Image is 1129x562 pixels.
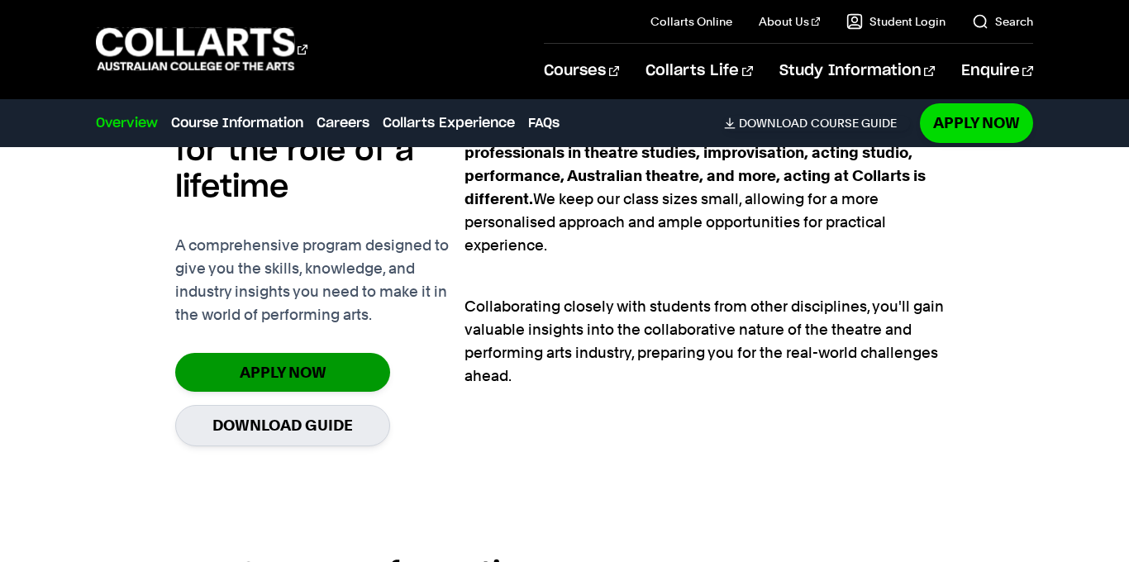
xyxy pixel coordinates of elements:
[96,113,158,133] a: Overview
[645,44,752,98] a: Collarts Life
[175,97,464,206] h2: Real-world skills for the role of a lifetime
[175,353,390,392] a: Apply Now
[544,44,619,98] a: Courses
[650,13,732,30] a: Collarts Online
[175,234,464,326] p: A comprehensive program designed to give you the skills, knowledge, and industry insights you nee...
[383,113,515,133] a: Collarts Experience
[759,13,820,30] a: About Us
[972,13,1033,30] a: Search
[739,116,807,131] span: Download
[724,116,910,131] a: DownloadCourse Guide
[464,118,953,257] p: We keep our class sizes small, allowing for a more personalised approach and ample opportunities ...
[317,113,369,133] a: Careers
[96,26,307,73] div: Go to homepage
[920,103,1033,142] a: Apply Now
[779,44,935,98] a: Study Information
[464,121,926,207] strong: Led by nationally recognised and critically acclaimed professionals in theatre studies, improvisa...
[464,272,953,388] p: Collaborating closely with students from other disciplines, you'll gain valuable insights into th...
[846,13,946,30] a: Student Login
[171,113,303,133] a: Course Information
[961,44,1033,98] a: Enquire
[175,405,390,445] a: Download Guide
[528,113,560,133] a: FAQs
